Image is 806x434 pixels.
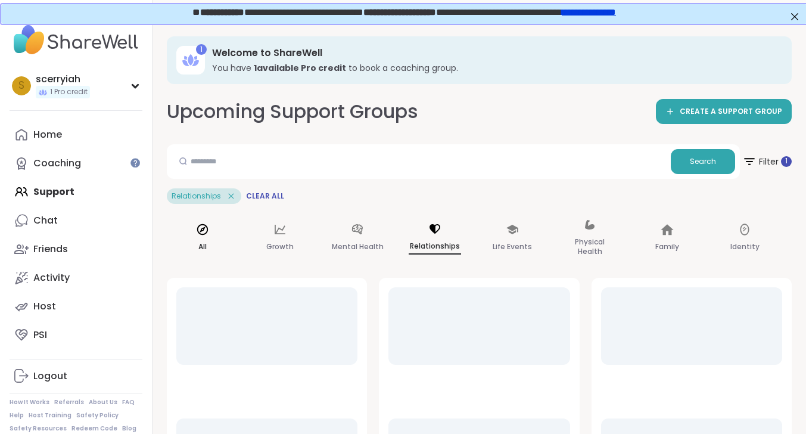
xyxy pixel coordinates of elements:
[493,240,532,254] p: Life Events
[10,292,142,321] a: Host
[655,240,679,254] p: Family
[742,144,792,179] button: Filter 1
[785,156,788,166] span: 1
[71,424,117,433] a: Redeem Code
[10,120,142,149] a: Home
[167,98,418,125] h2: Upcoming Support Groups
[564,235,616,259] p: Physical Health
[36,73,90,86] div: scerryiah
[266,240,294,254] p: Growth
[409,239,461,255] p: Relationships
[10,362,142,390] a: Logout
[246,191,284,201] span: Clear All
[10,321,142,349] a: PSI
[33,128,62,141] div: Home
[172,191,221,201] span: Relationships
[50,87,88,97] span: 1 Pro credit
[122,424,136,433] a: Blog
[33,214,58,227] div: Chat
[33,243,68,256] div: Friends
[122,398,135,407] a: FAQ
[10,411,24,420] a: Help
[29,411,71,420] a: Host Training
[680,107,782,117] span: CREATE A SUPPORT GROUP
[89,398,117,407] a: About Us
[212,62,775,74] h3: You have to book a coaching group.
[33,300,56,313] div: Host
[332,240,384,254] p: Mental Health
[54,398,84,407] a: Referrals
[10,424,67,433] a: Safety Resources
[10,263,142,292] a: Activity
[33,370,67,383] div: Logout
[10,19,142,61] img: ShareWell Nav Logo
[33,271,70,284] div: Activity
[76,411,119,420] a: Safety Policy
[690,156,716,167] span: Search
[130,158,140,168] iframe: Spotlight
[212,46,775,60] h3: Welcome to ShareWell
[254,62,346,74] b: 1 available Pro credit
[198,240,207,254] p: All
[10,398,49,407] a: How It Works
[742,147,792,176] span: Filter
[656,99,792,124] a: CREATE A SUPPORT GROUP
[10,235,142,263] a: Friends
[18,78,24,94] span: s
[10,149,142,178] a: Coaching
[33,328,47,342] div: PSI
[33,157,81,170] div: Coaching
[671,149,735,174] button: Search
[196,44,207,55] div: 1
[730,240,760,254] p: Identity
[10,206,142,235] a: Chat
